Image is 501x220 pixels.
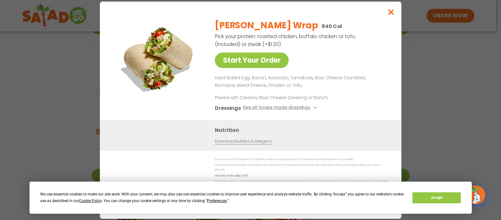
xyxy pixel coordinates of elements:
a: Download Nutrition & Allergens [215,138,271,144]
button: Close modal [381,2,401,23]
h3: Dressings [215,104,241,112]
p: We are not an allergen free facility and cannot guarantee the absence of allergens in our foods. [215,157,389,162]
p: Hard Boiled Egg, Bacon, Avocado, Tomatoes, Blue Cheese Crumbles, Romaine, Mixed Greens, Chicken o... [215,74,386,89]
div: Cookie Consent Prompt [30,182,472,214]
a: Start Your Order [215,53,289,68]
div: We use essential cookies to make our site work. With your consent, we may also use non-essential ... [40,191,405,204]
p: Nutrition information is based on our standard recipes and portion sizes. Click Nutrition & Aller... [215,163,389,172]
button: See all house made dressings [242,104,319,112]
img: wpChatIcon [467,186,485,204]
img: Featured product photo for Cobb Wrap [114,14,202,102]
p: Paired with Creamy Blue Cheese Dressing or Ranch [215,94,331,101]
strong: Gluten Friendly (GF) [215,173,248,177]
h3: Nutrition [215,126,392,134]
p: While our menu includes ingredients that are made without gluten, our restaurants are not gluten ... [215,179,389,189]
span: Preferences [207,199,227,203]
button: Accept [412,192,461,203]
span: Cookie Policy [79,199,102,203]
h2: [PERSON_NAME] Wrap [215,19,318,32]
p: Pick your protein: roasted chicken, buffalo chicken or tofu (included) or steak (+$1.20) [215,32,356,48]
p: 840 Cal [322,22,342,30]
